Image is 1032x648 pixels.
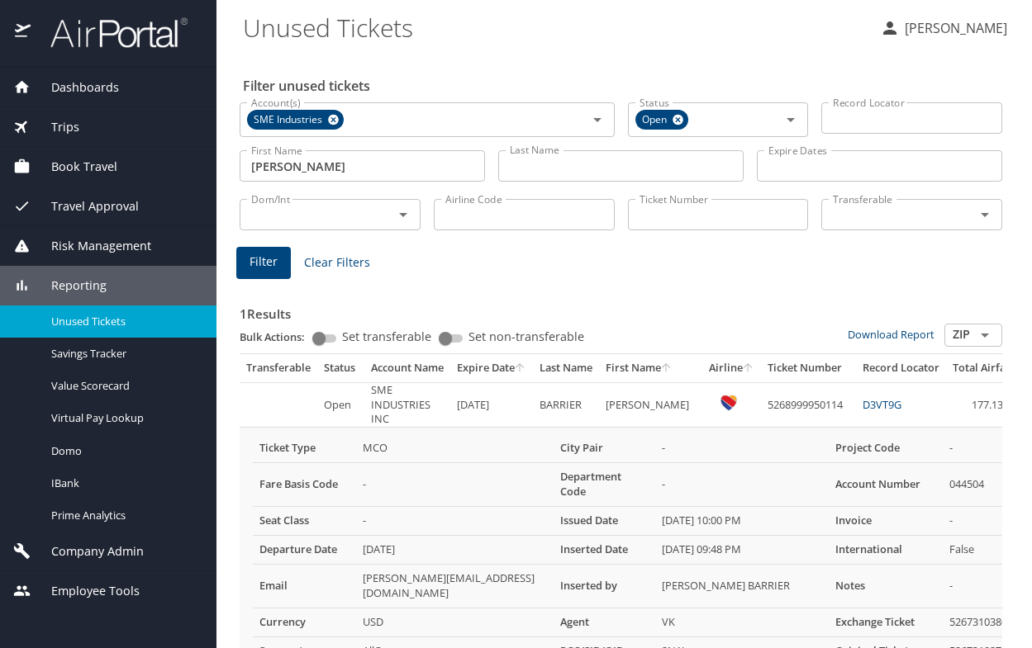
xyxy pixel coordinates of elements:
td: 5268999950114 [761,382,856,428]
td: BARRIER [533,382,599,428]
th: Email [253,564,356,608]
p: [PERSON_NAME] [900,18,1007,38]
div: Open [635,110,688,130]
button: Filter [236,247,291,279]
div: SME Industries [247,110,344,130]
th: Issued Date [554,507,656,536]
h2: Filter unused tickets [243,73,1006,99]
th: Currency [253,608,356,636]
button: sort [661,363,673,374]
button: Open [392,203,415,226]
span: Set transferable [342,331,431,343]
td: [DATE] [356,535,553,564]
span: Book Travel [31,158,117,176]
td: - [356,507,553,536]
img: airportal-logo.png [32,17,188,49]
span: Clear Filters [304,253,370,273]
span: Reporting [31,277,107,295]
button: Open [779,108,802,131]
td: [DATE] [450,382,533,428]
span: Employee Tools [31,582,140,600]
span: IBank [51,475,197,491]
td: [PERSON_NAME] BARRIER [655,564,829,608]
th: Fare Basis Code [253,463,356,507]
th: Project Code [829,434,943,462]
th: Ticket Type [253,434,356,462]
th: Expire Date [450,354,533,382]
th: Departure Date [253,535,356,564]
td: MCO [356,434,553,462]
th: Exchange Ticket [829,608,943,636]
span: SME Industries [247,111,332,129]
h3: 1 Results [240,295,1002,324]
td: SME INDUSTRIES INC [364,382,450,428]
th: Inserted by [554,564,656,608]
span: Risk Management [31,237,151,255]
th: Inserted Date [554,535,656,564]
button: Clear Filters [297,248,377,278]
button: Open [973,203,996,226]
td: Open [317,382,364,428]
td: - [655,434,829,462]
button: Open [973,324,996,347]
th: Invoice [829,507,943,536]
span: Value Scorecard [51,378,197,394]
span: Open [635,111,677,129]
span: Set non-transferable [468,331,584,343]
button: sort [743,363,754,374]
span: Savings Tracker [51,346,197,362]
th: Record Locator [856,354,946,382]
td: [PERSON_NAME][EMAIL_ADDRESS][DOMAIN_NAME] [356,564,553,608]
th: Seat Class [253,507,356,536]
td: USD [356,608,553,636]
th: First Name [599,354,702,382]
td: [PERSON_NAME] [599,382,702,428]
button: Open [586,108,609,131]
td: - [655,463,829,507]
h1: Unused Tickets [243,2,867,53]
th: Last Name [533,354,599,382]
a: Download Report [848,327,935,342]
span: Domo [51,443,197,459]
span: Prime Analytics [51,508,197,523]
td: [DATE] 10:00 PM [655,507,829,536]
img: icon-airportal.png [15,17,32,49]
th: Status [317,354,364,382]
td: VK [655,608,829,636]
th: International [829,535,943,564]
span: Travel Approval [31,197,139,215]
span: Trips [31,118,79,136]
th: Account Number [829,463,943,507]
th: Department Code [554,463,656,507]
span: Dashboards [31,78,119,97]
th: Ticket Number [761,354,856,382]
th: Notes [829,564,943,608]
th: City Pair [554,434,656,462]
th: Account Name [364,354,450,382]
th: Airline [702,354,761,382]
span: Company Admin [31,542,144,560]
img: Southwest Airlines [720,395,737,411]
button: [PERSON_NAME] [873,13,1014,43]
td: [DATE] 09:48 PM [655,535,829,564]
span: Virtual Pay Lookup [51,410,197,426]
div: Transferable [246,361,311,376]
span: Filter [250,252,278,272]
p: Bulk Actions: [240,329,318,344]
button: sort [515,363,526,374]
span: Unused Tickets [51,314,197,329]
a: D3VT9G [863,397,901,412]
td: - [356,463,553,507]
th: Agent [554,608,656,636]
